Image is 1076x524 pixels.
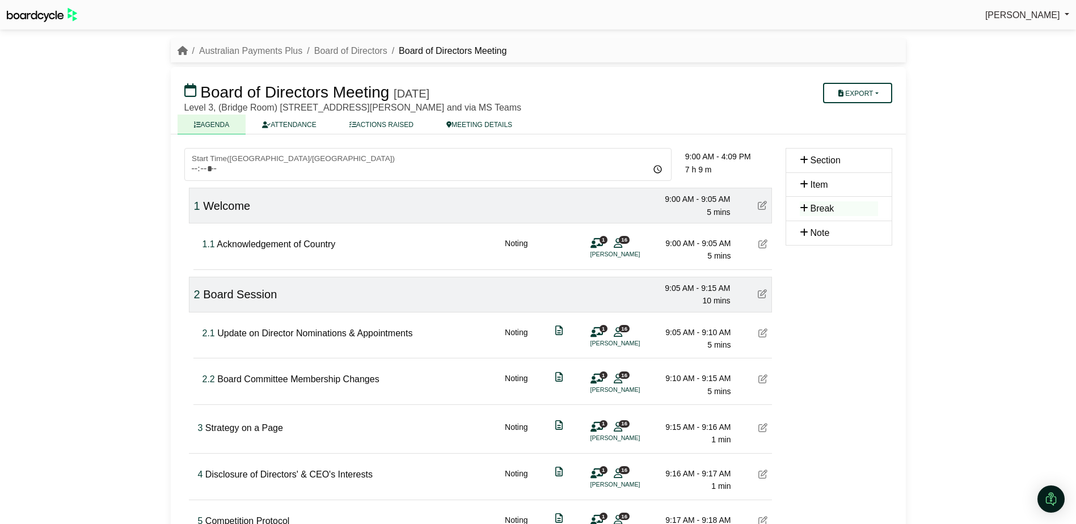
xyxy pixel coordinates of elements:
[194,200,200,212] span: Click to fine tune number
[505,237,528,263] div: Noting
[194,288,200,301] span: Click to fine tune number
[702,296,730,305] span: 10 mins
[600,466,607,474] span: 1
[619,466,630,474] span: 16
[1037,485,1065,513] div: Open Intercom Messenger
[711,481,731,491] span: 1 min
[202,374,215,384] span: Click to fine tune number
[619,420,630,428] span: 16
[619,325,630,332] span: 16
[823,83,892,103] button: Export
[333,115,430,134] a: ACTIONS RAISED
[600,325,607,332] span: 1
[711,435,731,444] span: 1 min
[184,103,522,112] span: Level 3, (Bridge Room) [STREET_ADDRESS][PERSON_NAME] and via MS Teams
[217,374,379,384] span: Board Committee Membership Changes
[811,228,830,238] span: Note
[651,282,731,294] div: 9:05 AM - 9:15 AM
[685,150,772,163] div: 9:00 AM - 4:09 PM
[707,340,731,349] span: 5 mins
[198,423,203,433] span: Click to fine tune number
[707,387,731,396] span: 5 mins
[600,236,607,243] span: 1
[619,513,630,520] span: 16
[707,251,731,260] span: 5 mins
[590,339,676,348] li: [PERSON_NAME]
[811,204,834,213] span: Break
[178,44,507,58] nav: breadcrumb
[205,423,283,433] span: Strategy on a Page
[394,87,429,100] div: [DATE]
[7,8,77,22] img: BoardcycleBlackGreen-aaafeed430059cb809a45853b8cf6d952af9d84e6e89e1f1685b34bfd5cb7d64.svg
[652,237,731,250] div: 9:00 AM - 9:05 AM
[811,180,828,189] span: Item
[651,193,731,205] div: 9:00 AM - 9:05 AM
[600,420,607,428] span: 1
[203,288,277,301] span: Board Session
[590,250,676,259] li: [PERSON_NAME]
[505,326,528,352] div: Noting
[600,513,607,520] span: 1
[246,115,332,134] a: ATTENDANCE
[430,115,529,134] a: MEETING DETAILS
[505,372,528,398] div: Noting
[985,8,1069,23] a: [PERSON_NAME]
[203,200,250,212] span: Welcome
[387,44,507,58] li: Board of Directors Meeting
[685,165,712,174] span: 7 h 9 m
[652,372,731,384] div: 9:10 AM - 9:15 AM
[200,83,389,101] span: Board of Directors Meeting
[619,371,630,379] span: 16
[217,239,335,249] span: Acknowledgement of Country
[652,467,731,480] div: 9:16 AM - 9:17 AM
[590,385,676,395] li: [PERSON_NAME]
[505,467,528,493] div: Noting
[505,421,528,446] div: Noting
[600,371,607,379] span: 1
[205,470,373,479] span: Disclosure of Directors' & CEO's Interests
[652,326,731,339] div: 9:05 AM - 9:10 AM
[707,208,730,217] span: 5 mins
[198,470,203,479] span: Click to fine tune number
[619,236,630,243] span: 16
[217,328,412,338] span: Update on Director Nominations & Appointments
[590,433,676,443] li: [PERSON_NAME]
[590,480,676,489] li: [PERSON_NAME]
[202,239,215,249] span: Click to fine tune number
[985,10,1060,20] span: [PERSON_NAME]
[202,328,215,338] span: Click to fine tune number
[199,46,302,56] a: Australian Payments Plus
[811,155,841,165] span: Section
[314,46,387,56] a: Board of Directors
[652,421,731,433] div: 9:15 AM - 9:16 AM
[178,115,246,134] a: AGENDA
